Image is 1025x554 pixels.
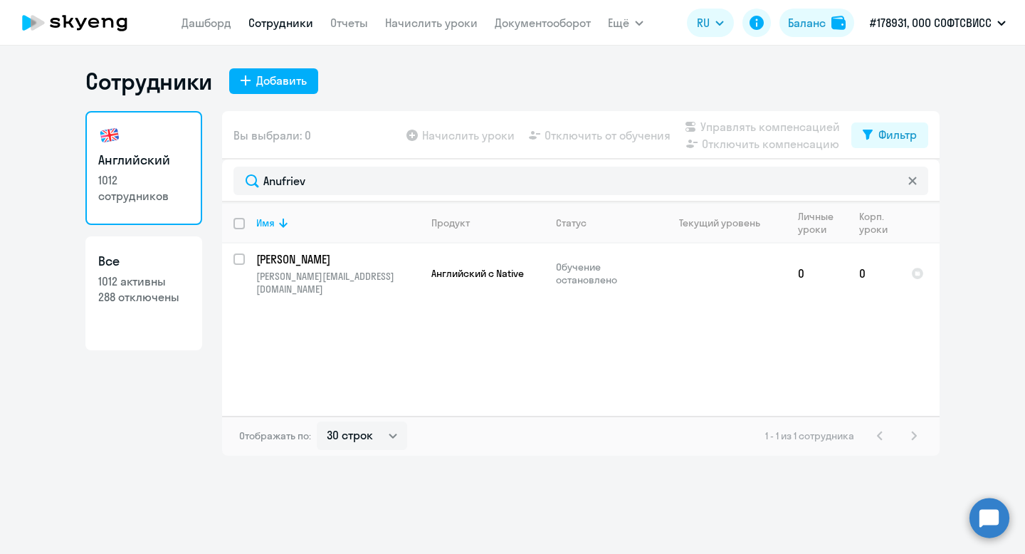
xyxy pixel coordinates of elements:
[556,261,653,286] p: Обучение остановлено
[859,210,890,236] div: Корп. уроки
[878,126,917,143] div: Фильтр
[831,16,846,30] img: balance
[798,210,847,236] div: Личные уроки
[788,14,826,31] div: Баланс
[431,267,524,280] span: Английский с Native
[256,216,419,229] div: Имя
[556,216,653,229] div: Статус
[182,16,231,30] a: Дашборд
[495,16,591,30] a: Документооборот
[239,429,311,442] span: Отображать по:
[870,14,992,31] p: #178931, ООО СОФТСВИСС
[863,6,1013,40] button: #178931, ООО СОФТСВИСС
[98,273,189,289] p: 1012 активны
[98,172,189,204] p: 1012 сотрудников
[85,236,202,350] a: Все1012 активны288 отключены
[85,67,212,95] h1: Сотрудники
[98,289,189,305] p: 288 отключены
[256,251,419,267] a: [PERSON_NAME]
[256,251,417,267] p: [PERSON_NAME]
[666,216,786,229] div: Текущий уровень
[229,68,318,94] button: Добавить
[679,216,760,229] div: Текущий уровень
[431,216,470,229] div: Продукт
[431,216,544,229] div: Продукт
[779,9,854,37] button: Балансbalance
[256,72,307,89] div: Добавить
[787,244,848,303] td: 0
[798,210,838,236] div: Личные уроки
[848,244,900,303] td: 0
[608,9,643,37] button: Ещё
[859,210,899,236] div: Корп. уроки
[556,216,587,229] div: Статус
[385,16,478,30] a: Начислить уроки
[687,9,734,37] button: RU
[85,111,202,225] a: Английский1012 сотрудников
[233,167,928,195] input: Поиск по имени, email, продукту или статусу
[248,16,313,30] a: Сотрудники
[697,14,710,31] span: RU
[233,127,311,144] span: Вы выбрали: 0
[98,124,121,147] img: english
[330,16,368,30] a: Отчеты
[851,122,928,148] button: Фильтр
[608,14,629,31] span: Ещё
[98,151,189,169] h3: Английский
[765,429,854,442] span: 1 - 1 из 1 сотрудника
[256,270,419,296] p: [PERSON_NAME][EMAIL_ADDRESS][DOMAIN_NAME]
[98,252,189,271] h3: Все
[256,216,275,229] div: Имя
